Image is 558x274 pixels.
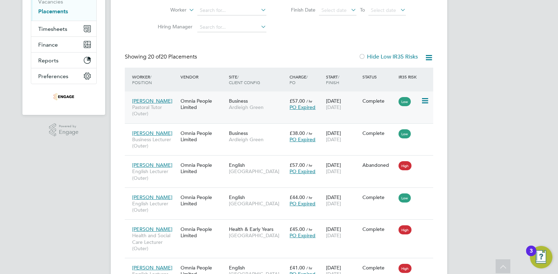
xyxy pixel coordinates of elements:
[326,104,341,110] span: [DATE]
[290,136,315,143] span: PO Expired
[229,232,286,239] span: [GEOGRAPHIC_DATA]
[397,70,421,83] div: IR35 Risk
[362,162,395,168] div: Abandoned
[361,70,397,83] div: Status
[132,104,177,117] span: Pastoral Tutor (Outer)
[179,158,227,178] div: Omnia People Limited
[290,226,305,232] span: £45.00
[31,21,96,36] button: Timesheets
[324,158,361,178] div: [DATE]
[130,158,433,164] a: [PERSON_NAME]English Lecturer (Outer)Omnia People LimitedEnglish[GEOGRAPHIC_DATA]£57.00 / hrPO Ex...
[38,57,59,64] span: Reports
[324,222,361,242] div: [DATE]
[362,265,395,271] div: Complete
[324,191,361,210] div: [DATE]
[229,136,286,143] span: Ardleigh Green
[290,98,305,104] span: £57.00
[130,261,433,267] a: [PERSON_NAME]English Lecturer (Inner)Omnia People LimitedEnglish[GEOGRAPHIC_DATA]£41.00 / hrPO Ex...
[146,7,186,14] label: Worker
[362,130,395,136] div: Complete
[130,190,433,196] a: [PERSON_NAME]English Lecturer (Outer)Omnia People LimitedEnglish[GEOGRAPHIC_DATA]£44.00 / hrPO Ex...
[290,200,315,207] span: PO Expired
[130,126,433,132] a: [PERSON_NAME]Business Lecturer (Outer)Omnia People LimitedBusinessArdleigh Green£38.00 / hrPO Exp...
[132,136,177,149] span: Business Lecturer (Outer)
[31,91,97,102] a: Go to home page
[399,264,411,273] span: High
[321,7,347,13] span: Select date
[288,70,324,89] div: Charge
[31,37,96,52] button: Finance
[362,226,395,232] div: Complete
[130,94,433,100] a: [PERSON_NAME]Pastoral Tutor (Outer)Omnia People LimitedBusinessArdleigh Green£57.00 / hrPO Expire...
[290,162,305,168] span: £57.00
[371,7,396,13] span: Select date
[306,163,312,168] span: / hr
[53,91,74,102] img: omniapeople-logo-retina.png
[306,195,312,200] span: / hr
[306,98,312,104] span: / hr
[399,97,411,106] span: Low
[229,130,248,136] span: Business
[38,26,67,32] span: Timesheets
[132,74,152,85] span: / Position
[229,74,260,85] span: / Client Config
[229,265,245,271] span: English
[132,200,177,213] span: English Lecturer (Outer)
[229,226,273,232] span: Health & Early Years
[132,168,177,181] span: English Lecturer (Outer)
[359,53,418,60] label: Hide Low IR35 Risks
[324,70,361,89] div: Start
[326,168,341,174] span: [DATE]
[38,73,68,80] span: Preferences
[38,41,58,48] span: Finance
[290,194,305,200] span: £44.00
[326,74,339,85] span: / Finish
[179,70,227,83] div: Vendor
[197,22,266,32] input: Search for...
[290,130,305,136] span: £38.00
[152,23,192,30] label: Hiring Manager
[324,94,361,114] div: [DATE]
[229,200,286,207] span: [GEOGRAPHIC_DATA]
[148,53,161,60] span: 20 of
[132,232,177,252] span: Health and Social Care Lecturer (Outer)
[179,222,227,242] div: Omnia People Limited
[130,222,433,228] a: [PERSON_NAME]Health and Social Care Lecturer (Outer)Omnia People LimitedHealth & Early Years[GEOG...
[290,265,305,271] span: £41.00
[399,129,411,138] span: Low
[399,193,411,203] span: Low
[290,232,315,239] span: PO Expired
[132,130,172,136] span: [PERSON_NAME]
[132,265,172,271] span: [PERSON_NAME]
[530,251,533,260] div: 3
[125,53,198,61] div: Showing
[130,70,179,89] div: Worker
[399,161,411,170] span: High
[290,74,308,85] span: / PO
[227,70,288,89] div: Site
[326,200,341,207] span: [DATE]
[229,162,245,168] span: English
[179,191,227,210] div: Omnia People Limited
[362,98,395,104] div: Complete
[530,246,552,268] button: Open Resource Center, 3 new notifications
[229,104,286,110] span: Ardleigh Green
[290,168,315,174] span: PO Expired
[179,94,227,114] div: Omnia People Limited
[229,168,286,174] span: [GEOGRAPHIC_DATA]
[132,194,172,200] span: [PERSON_NAME]
[148,53,197,60] span: 20 Placements
[59,129,79,135] span: Engage
[306,265,312,270] span: / hr
[290,104,315,110] span: PO Expired
[306,131,312,136] span: / hr
[49,123,79,137] a: Powered byEngage
[399,225,411,234] span: High
[229,98,248,104] span: Business
[326,136,341,143] span: [DATE]
[229,194,245,200] span: English
[284,7,315,13] label: Finish Date
[358,5,367,14] span: To
[31,68,96,84] button: Preferences
[306,227,312,232] span: / hr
